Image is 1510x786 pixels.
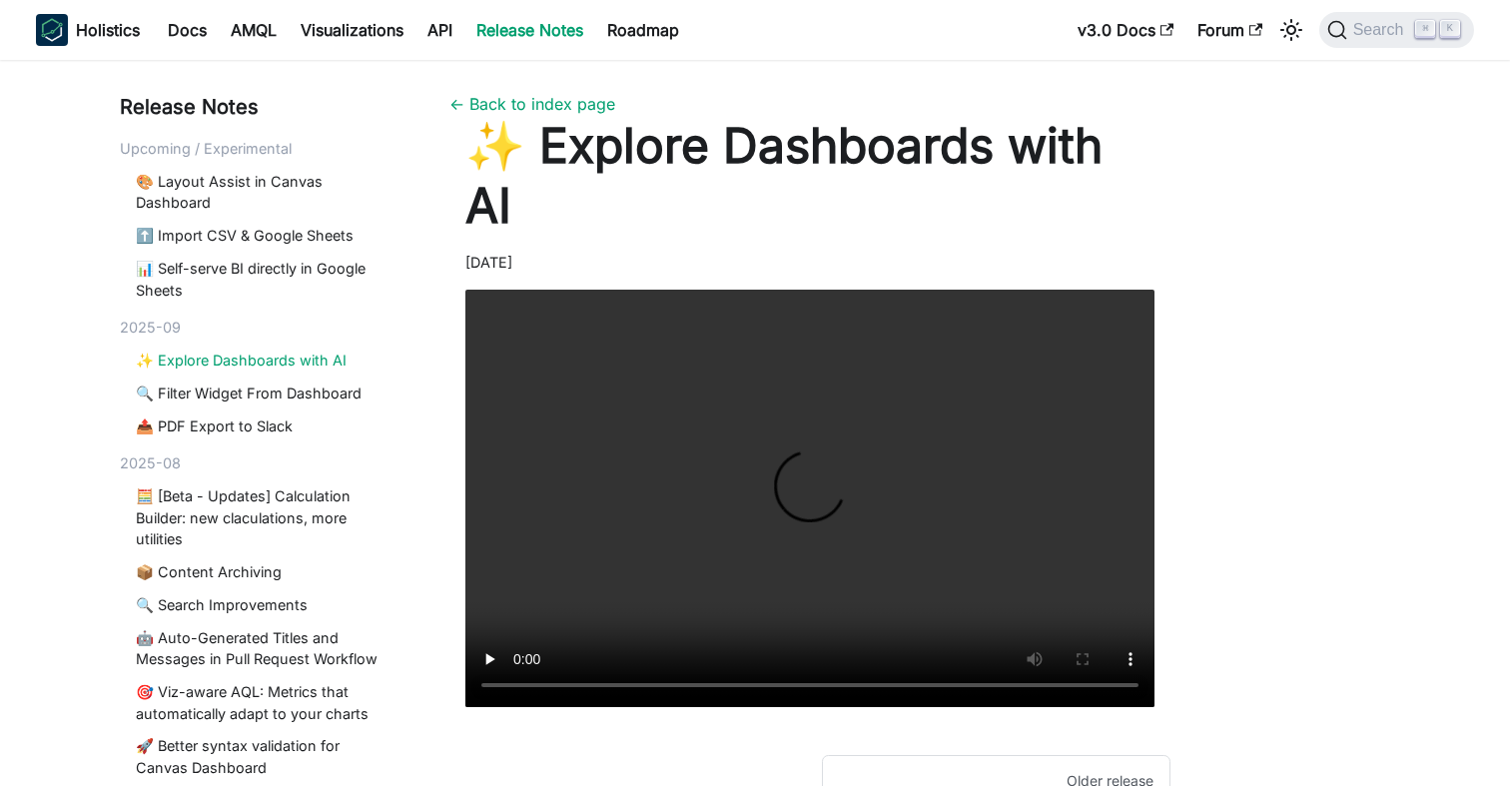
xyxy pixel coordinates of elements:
a: HolisticsHolistics [36,14,140,46]
div: Release Notes [120,92,401,122]
time: [DATE] [465,254,512,271]
a: 📦 Content Archiving [136,561,393,583]
a: 🧮 [Beta - Updates] Calculation Builder: new claculations, more utilities [136,485,393,550]
a: 🎨 Layout Assist in Canvas Dashboard [136,171,393,214]
a: ⬆️ Import CSV & Google Sheets [136,225,393,247]
a: Forum [1185,14,1274,46]
nav: Blog recent posts navigation [120,92,401,786]
a: Visualizations [289,14,415,46]
a: Roadmap [595,14,691,46]
a: API [415,14,464,46]
h1: ✨ Explore Dashboards with AI [465,116,1154,236]
kbd: ⌘ [1415,20,1435,38]
div: 2025-09 [120,317,401,339]
kbd: K [1440,20,1460,38]
a: 📊 Self-serve BI directly in Google Sheets [136,258,393,301]
video: Your browser does not support embedding video, but you can . [465,290,1154,707]
img: Holistics [36,14,68,46]
a: 🚀 Better syntax validation for Canvas Dashboard [136,735,393,778]
button: Switch between dark and light mode (currently light mode) [1275,14,1307,46]
a: 🔍 Search Improvements [136,594,393,616]
a: ✨ Explore Dashboards with AI [136,350,393,372]
a: 🔍 Filter Widget From Dashboard [136,383,393,404]
a: Docs [156,14,219,46]
div: 2025-08 [120,452,401,474]
a: 🤖 Auto-Generated Titles and Messages in Pull Request Workflow [136,627,393,670]
b: Holistics [76,18,140,42]
a: ← Back to index page [449,94,615,114]
span: Search [1347,21,1416,39]
button: Search (Command+K) [1319,12,1474,48]
a: 🎯 Viz-aware AQL: Metrics that automatically adapt to your charts [136,681,393,724]
a: 📤 PDF Export to Slack [136,415,393,437]
a: AMQL [219,14,289,46]
a: v3.0 Docs [1066,14,1185,46]
a: Release Notes [464,14,595,46]
div: Upcoming / Experimental [120,138,401,160]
